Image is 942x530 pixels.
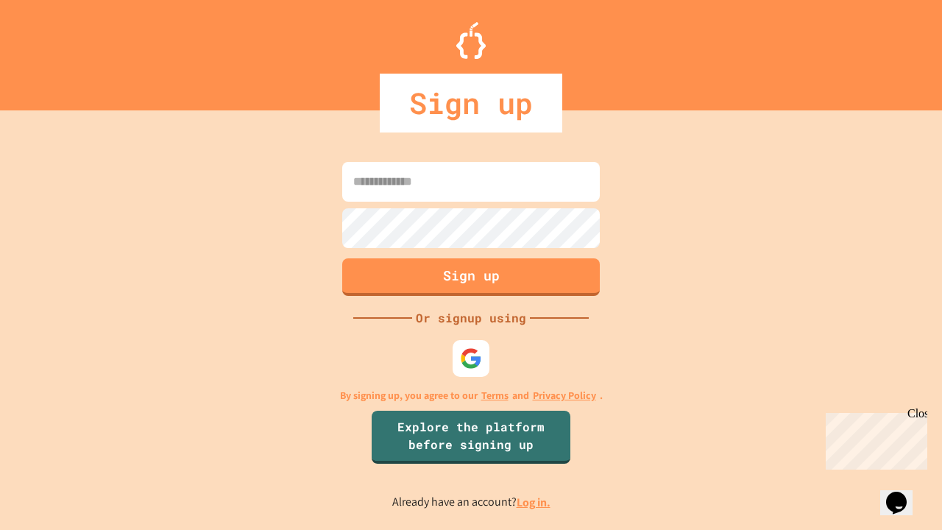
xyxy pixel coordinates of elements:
[880,471,927,515] iframe: chat widget
[820,407,927,470] iframe: chat widget
[340,388,603,403] p: By signing up, you agree to our and .
[517,495,550,510] a: Log in.
[342,258,600,296] button: Sign up
[456,22,486,59] img: Logo.svg
[380,74,562,132] div: Sign up
[481,388,509,403] a: Terms
[533,388,596,403] a: Privacy Policy
[412,309,530,327] div: Or signup using
[460,347,482,370] img: google-icon.svg
[6,6,102,93] div: Chat with us now!Close
[392,493,550,512] p: Already have an account?
[372,411,570,464] a: Explore the platform before signing up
